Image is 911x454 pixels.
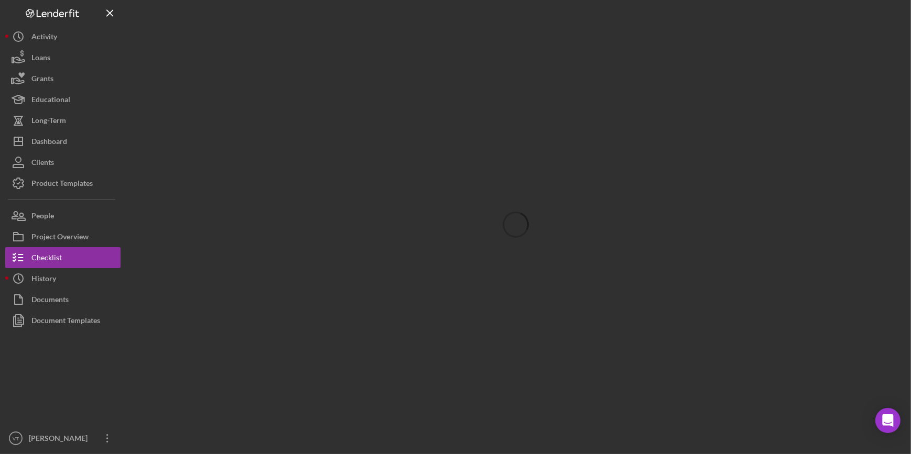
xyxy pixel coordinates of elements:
div: Grants [31,68,53,92]
div: Dashboard [31,131,67,154]
button: Dashboard [5,131,121,152]
div: Project Overview [31,226,89,250]
button: History [5,268,121,289]
div: Documents [31,289,69,313]
div: Checklist [31,247,62,271]
button: Clients [5,152,121,173]
div: [PERSON_NAME] [26,428,94,451]
button: Project Overview [5,226,121,247]
button: Long-Term [5,110,121,131]
div: History [31,268,56,292]
div: Activity [31,26,57,50]
button: Documents [5,289,121,310]
div: Educational [31,89,70,113]
button: Educational [5,89,121,110]
button: Activity [5,26,121,47]
div: Long-Term [31,110,66,134]
div: Open Intercom Messenger [875,408,901,433]
div: Document Templates [31,310,100,334]
text: VT [13,436,19,441]
button: Checklist [5,247,121,268]
div: Clients [31,152,54,175]
button: People [5,205,121,226]
button: VT[PERSON_NAME] [5,428,121,449]
div: Product Templates [31,173,93,196]
div: Loans [31,47,50,71]
button: Grants [5,68,121,89]
div: People [31,205,54,229]
button: Document Templates [5,310,121,331]
button: Product Templates [5,173,121,194]
button: Loans [5,47,121,68]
